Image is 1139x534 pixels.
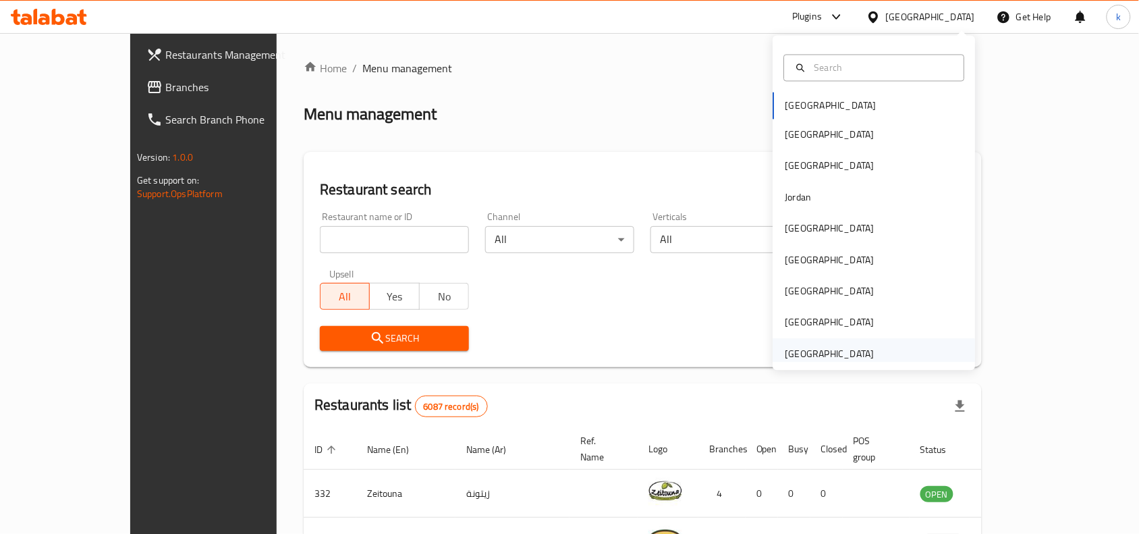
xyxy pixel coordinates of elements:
[367,442,426,458] span: Name (En)
[1116,9,1121,24] span: k
[331,330,458,347] span: Search
[698,470,746,518] td: 4
[425,287,464,306] span: No
[314,442,340,458] span: ID
[580,433,621,465] span: Ref. Name
[792,9,822,25] div: Plugins
[746,470,778,518] td: 0
[920,442,964,458] span: Status
[137,185,223,203] a: Support.OpsPlatform
[314,395,488,417] h2: Restaurants list
[785,346,874,361] div: [GEOGRAPHIC_DATA]
[785,128,874,142] div: [GEOGRAPHIC_DATA]
[136,38,321,71] a: Restaurants Management
[362,60,452,76] span: Menu management
[320,180,966,200] h2: Restaurant search
[778,429,810,470] th: Busy
[466,442,524,458] span: Name (Ar)
[809,60,956,75] input: Search
[304,60,347,76] a: Home
[329,269,354,279] label: Upsell
[698,429,746,470] th: Branches
[485,226,634,253] div: All
[785,284,874,299] div: [GEOGRAPHIC_DATA]
[320,283,370,310] button: All
[455,470,569,518] td: زيتونة
[369,283,419,310] button: Yes
[785,252,874,267] div: [GEOGRAPHIC_DATA]
[416,400,487,413] span: 6087 record(s)
[785,159,874,173] div: [GEOGRAPHIC_DATA]
[165,79,310,95] span: Branches
[136,103,321,136] a: Search Branch Phone
[648,474,682,508] img: Zeitouna
[920,486,953,502] div: OPEN
[165,111,310,128] span: Search Branch Phone
[304,103,437,125] h2: Menu management
[136,71,321,103] a: Branches
[304,60,982,76] nav: breadcrumb
[785,190,812,205] div: Jordan
[810,429,843,470] th: Closed
[137,171,199,189] span: Get support on:
[785,315,874,330] div: [GEOGRAPHIC_DATA]
[326,287,364,306] span: All
[320,226,469,253] input: Search for restaurant name or ID..
[415,396,488,417] div: Total records count
[320,326,469,351] button: Search
[375,287,414,306] span: Yes
[650,226,800,253] div: All
[810,470,843,518] td: 0
[854,433,893,465] span: POS group
[356,470,455,518] td: Zeitouna
[352,60,357,76] li: /
[137,149,170,166] span: Version:
[172,149,193,166] span: 1.0.0
[920,487,953,502] span: OPEN
[419,283,469,310] button: No
[778,470,810,518] td: 0
[165,47,310,63] span: Restaurants Management
[638,429,698,470] th: Logo
[944,390,976,423] div: Export file
[785,221,874,236] div: [GEOGRAPHIC_DATA]
[304,470,356,518] td: 332
[746,429,778,470] th: Open
[886,9,975,24] div: [GEOGRAPHIC_DATA]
